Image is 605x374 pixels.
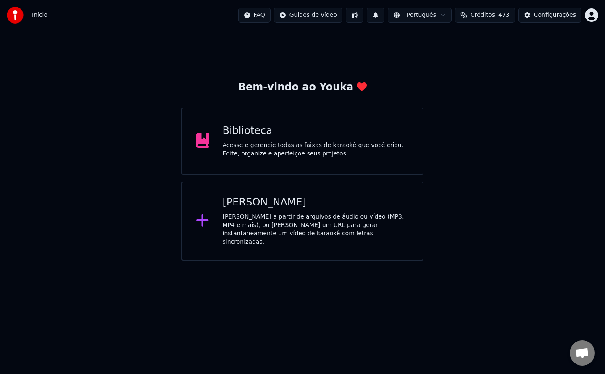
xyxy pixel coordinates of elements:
span: Créditos [471,11,495,19]
button: Configurações [518,8,581,23]
div: Configurações [534,11,576,19]
div: Biblioteca [223,124,410,138]
div: [PERSON_NAME] a partir de arquivos de áudio ou vídeo (MP3, MP4 e mais), ou [PERSON_NAME] um URL p... [223,213,410,246]
div: Acesse e gerencie todas as faixas de karaokê que você criou. Edite, organize e aperfeiçoe seus pr... [223,141,410,158]
div: [PERSON_NAME] [223,196,410,209]
img: youka [7,7,24,24]
div: Open chat [570,340,595,366]
nav: breadcrumb [32,11,47,19]
button: Guides de vídeo [274,8,342,23]
button: Créditos473 [455,8,515,23]
div: Bem-vindo ao Youka [238,81,367,94]
span: 473 [498,11,510,19]
button: FAQ [238,8,271,23]
span: Início [32,11,47,19]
